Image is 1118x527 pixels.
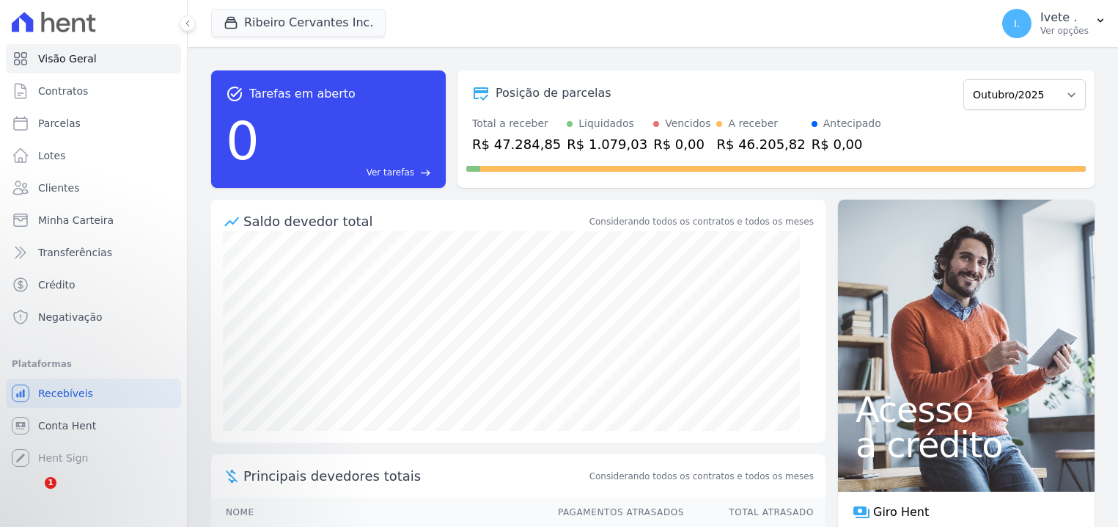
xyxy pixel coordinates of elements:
span: Clientes [38,181,79,195]
button: Ribeiro Cervantes Inc. [211,9,386,37]
a: Visão Geral [6,44,181,73]
div: Liquidados [578,116,634,131]
span: Ver tarefas [367,166,414,179]
div: 0 [226,103,260,179]
div: R$ 47.284,85 [472,134,561,154]
div: R$ 0,00 [653,134,710,154]
div: Vencidos [665,116,710,131]
span: Principais devedores totais [243,466,586,486]
a: Conta Hent [6,411,181,440]
div: Posição de parcelas [496,84,611,102]
span: task_alt [226,85,243,103]
span: Negativação [38,310,103,324]
p: Ivete . [1040,10,1089,25]
div: A receber [728,116,778,131]
div: R$ 46.205,82 [716,134,805,154]
div: Plataformas [12,355,175,373]
button: I. Ivete . Ver opções [990,3,1118,44]
iframe: Intercom live chat [15,477,50,512]
div: R$ 0,00 [812,134,881,154]
span: Acesso [856,392,1077,427]
span: Lotes [38,148,66,163]
a: Lotes [6,141,181,170]
span: Minha Carteira [38,213,114,228]
span: Transferências [38,245,112,260]
span: Visão Geral [38,51,97,66]
a: Ver tarefas east [265,166,431,179]
iframe: Intercom notifications mensagem [11,385,304,487]
a: Minha Carteira [6,206,181,235]
span: Parcelas [38,116,81,131]
a: Negativação [6,302,181,332]
span: Contratos [38,84,88,98]
span: Tarefas em aberto [249,85,356,103]
a: Recebíveis [6,379,181,408]
a: Transferências [6,238,181,267]
span: 1 [45,477,56,489]
p: Ver opções [1040,25,1089,37]
span: a crédito [856,427,1077,462]
span: I. [1014,18,1020,29]
div: Total a receber [472,116,561,131]
a: Crédito [6,270,181,299]
div: R$ 1.079,03 [567,134,647,154]
a: Clientes [6,173,181,203]
span: Giro Hent [873,504,929,521]
span: Considerando todos os contratos e todos os meses [589,470,814,483]
div: Considerando todos os contratos e todos os meses [589,215,814,228]
div: Saldo devedor total [243,211,586,231]
a: Parcelas [6,109,181,138]
span: east [420,167,431,178]
a: Contratos [6,76,181,106]
div: Antecipado [823,116,881,131]
span: Crédito [38,277,76,292]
